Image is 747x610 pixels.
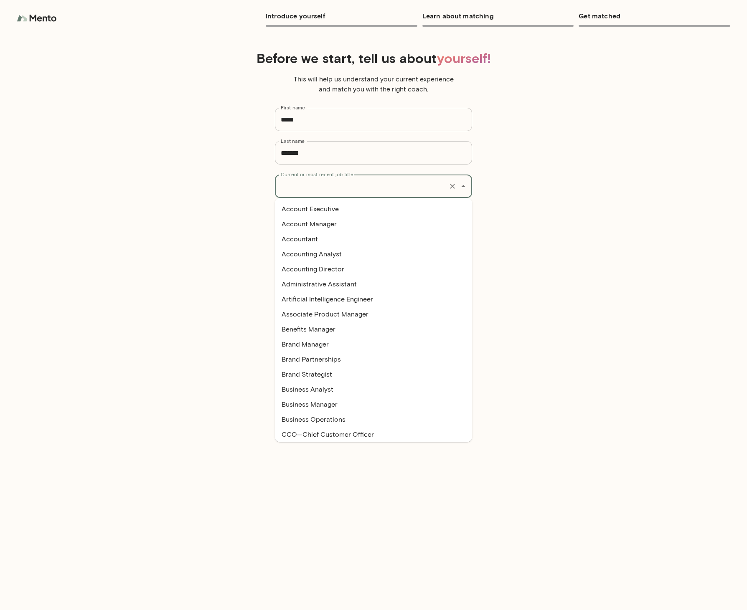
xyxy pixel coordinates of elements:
[275,412,472,427] li: Business Operations
[275,202,472,217] li: Account Executive
[290,74,457,94] p: This will help us understand your current experience and match you with the right coach.
[275,307,472,322] li: Associate Product Manager
[275,427,472,442] li: CCO—Chief Customer Officer
[266,10,417,22] h6: Introduce yourself
[59,50,688,66] h4: Before we start, tell us about
[275,382,472,397] li: Business Analyst
[275,352,472,367] li: Brand Partnerships
[275,277,472,292] li: Administrative Assistant
[275,247,472,262] li: Accounting Analyst
[275,367,472,382] li: Brand Strategist
[275,322,472,337] li: Benefits Manager
[275,292,472,307] li: Artificial Intelligence Engineer
[17,10,58,27] img: logo
[422,10,574,22] h6: Learn about matching
[275,442,472,457] li: CDO—Chief Data Officer
[281,171,353,178] label: Current or most recent job title
[275,232,472,247] li: Accountant
[275,262,472,277] li: Accounting Director
[457,180,469,192] button: Close
[275,217,472,232] li: Account Manager
[275,397,472,412] li: Business Manager
[579,10,730,22] h6: Get matched
[275,337,472,352] li: Brand Manager
[281,104,305,111] label: First name
[447,180,458,192] button: Clear
[281,137,305,144] label: Last name
[437,50,491,66] span: yourself!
